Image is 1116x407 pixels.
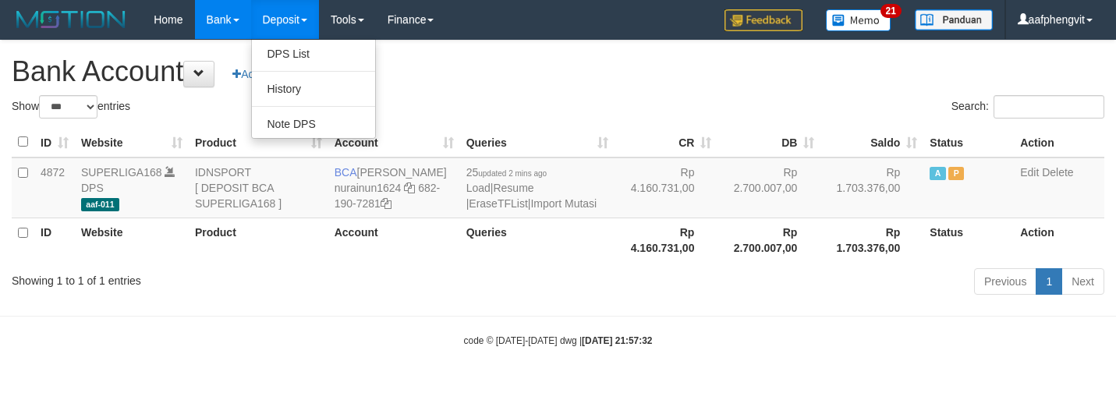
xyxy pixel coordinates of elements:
th: ID [34,218,75,262]
a: Note DPS [252,114,375,134]
span: BCA [335,166,357,179]
td: [PERSON_NAME] 682-190-7281 [328,157,460,218]
span: Paused [948,167,964,180]
a: Copy 6821907281 to clipboard [381,197,391,210]
td: DPS [75,157,189,218]
th: ID: activate to sort column ascending [34,127,75,157]
a: Import Mutasi [530,197,597,210]
h1: Bank Account [12,56,1104,87]
span: Active [930,167,945,180]
td: IDNSPORT [ DEPOSIT BCA SUPERLIGA168 ] [189,157,328,218]
span: aaf-011 [81,198,119,211]
th: DB: activate to sort column ascending [717,127,820,157]
td: Rp 4.160.731,00 [615,157,717,218]
a: Next [1061,268,1104,295]
a: Delete [1042,166,1073,179]
th: Rp 4.160.731,00 [615,218,717,262]
a: EraseTFList [469,197,527,210]
th: Account [328,218,460,262]
a: DPS List [252,44,375,64]
th: Website: activate to sort column ascending [75,127,189,157]
td: Rp 1.703.376,00 [820,157,923,218]
th: Status [923,218,1014,262]
span: 21 [880,4,902,18]
th: Rp 2.700.007,00 [717,218,820,262]
th: Account: activate to sort column ascending [328,127,460,157]
label: Show entries [12,95,130,119]
a: Previous [974,268,1036,295]
th: Action [1014,127,1104,157]
input: Search: [994,95,1104,119]
select: Showentries [39,95,97,119]
th: Saldo: activate to sort column ascending [820,127,923,157]
a: nurainun1624 [335,182,402,194]
th: Product [189,218,328,262]
th: Product: activate to sort column ascending [189,127,328,157]
th: Queries: activate to sort column ascending [460,127,615,157]
th: Status [923,127,1014,157]
small: code © [DATE]-[DATE] dwg | [464,335,653,346]
td: 4872 [34,157,75,218]
img: Feedback.jpg [725,9,802,31]
a: Add Bank Account [222,61,340,87]
img: MOTION_logo.png [12,8,130,31]
a: Copy nurainun1624 to clipboard [404,182,415,194]
a: Edit [1020,166,1039,179]
th: Queries [460,218,615,262]
a: Resume [493,182,533,194]
div: Showing 1 to 1 of 1 entries [12,267,453,288]
th: Rp 1.703.376,00 [820,218,923,262]
th: CR: activate to sort column ascending [615,127,717,157]
strong: [DATE] 21:57:32 [582,335,652,346]
img: panduan.png [915,9,993,30]
span: 25 [466,166,547,179]
span: | | | [466,166,597,210]
th: Website [75,218,189,262]
a: History [252,79,375,99]
label: Search: [951,95,1104,119]
img: Button%20Memo.svg [826,9,891,31]
td: Rp 2.700.007,00 [717,157,820,218]
a: SUPERLIGA168 [81,166,162,179]
a: 1 [1036,268,1062,295]
span: updated 2 mins ago [478,169,547,178]
th: Action [1014,218,1104,262]
a: Load [466,182,491,194]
